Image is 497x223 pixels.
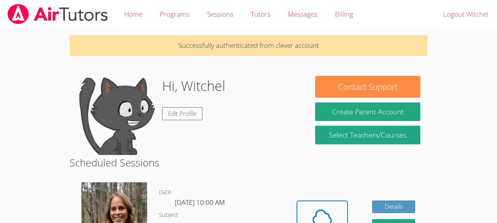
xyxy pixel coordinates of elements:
span: Messages [288,9,317,19]
img: default.png [77,76,156,155]
a: Select Teachers/Courses [315,126,420,144]
dt: Date [159,187,171,197]
p: Successfully authenticated from clever account [70,35,427,56]
h1: Hi, Witchel [162,76,225,96]
span: [DATE] 10:00 AM [175,198,225,207]
button: Create Parent Account [315,102,420,121]
dt: Subject [159,210,178,220]
h2: Scheduled Sessions [70,155,427,170]
img: airtutors_banner-c4298cdbf04f3fff15de1276eac7730deb9818008684d7c2e4769d2f7ddbe033.png [7,4,109,24]
a: Edit Profile [162,107,202,120]
button: Contact Support [315,76,420,98]
a: Details [372,200,416,214]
